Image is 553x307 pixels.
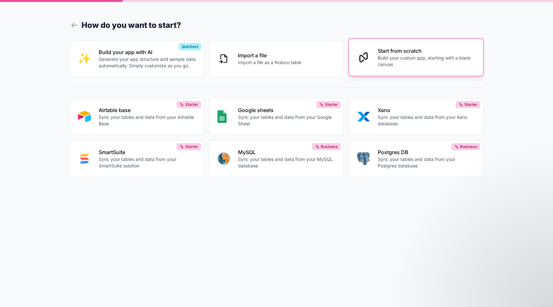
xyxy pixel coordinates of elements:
p: Build your app with AI [99,48,196,56]
button: INTERNAL_WITH_AIBuild your app with AIGenerate your app structure and sample data automatically. ... [70,40,204,77]
p: Sync your tables and data from your Xano database [378,114,475,127]
p: Xano [378,106,475,114]
p: Postgres DB [378,148,475,156]
p: Start from scratch [378,47,475,55]
span: Starter [325,102,338,107]
img: POSTGRES [357,152,370,165]
p: Import a file as a Noloco table [238,59,301,66]
button: MYSQLMySQLSync your tables and data from your MySQL databaseBusiness [209,140,344,177]
button: AIRTABLEAirtable baseSync your tables and data from your Airtable BaseStarter [70,98,204,135]
span: Starter [464,102,477,107]
p: Import a file [238,51,301,59]
p: Sync your tables and data from your SmartSuite solution [99,156,196,169]
img: SMART_SUITE [78,152,91,165]
button: POSTGRESPostgres DBSync your tables and data from your Postgres databaseBusiness [349,140,483,177]
img: AIRTABLE [78,110,91,123]
span: Business [460,144,477,149]
p: Sync your tables and data from your MySQL database [238,156,336,169]
p: Generate your app structure and sample data automatically. Simply customize as you go. [99,56,196,69]
iframe: Intercom notifications message [424,258,553,304]
div: Quickest [179,43,201,50]
p: Sync your tables and data from your Google Sheet [238,114,336,127]
span: Starter [185,102,198,107]
img: GOOGLE_SHEETS [217,110,227,123]
span: Business [321,144,338,149]
button: Start from scratchBuild your custom app, starting with a blank canvas [349,39,483,76]
p: Build your custom app, starting with a blank canvas [378,55,475,68]
button: GOOGLE_SHEETSGoogle sheetsSync your tables and data from your Google SheetStarter [209,98,344,135]
h1: How do you want to start? [70,19,483,31]
button: Import a fileImport a file as a Noloco table [209,40,344,77]
p: Google sheets [238,106,336,114]
img: INTERNAL_WITH_AI [78,52,91,65]
p: Sync your tables and data from your Postgres database [378,156,475,169]
p: MySQL [238,148,336,156]
p: Sync your tables and data from your Airtable Base [99,114,196,127]
img: MYSQL [217,152,230,165]
button: SMART_SUITESmartSuiteSync your tables and data from your SmartSuite solutionStarter [70,140,204,177]
button: XANOXanoSync your tables and data from your Xano databaseStarter [349,98,483,135]
img: XANO [357,110,370,123]
p: Airtable base [99,106,196,114]
p: SmartSuite [99,148,196,156]
span: Starter [185,144,198,149]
